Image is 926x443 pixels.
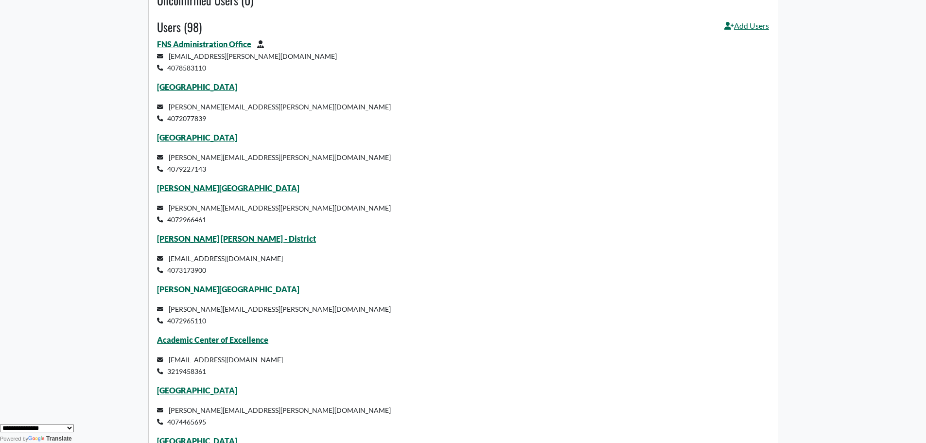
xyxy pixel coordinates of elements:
a: [GEOGRAPHIC_DATA] [157,82,237,91]
a: [PERSON_NAME][GEOGRAPHIC_DATA] [157,183,299,193]
a: [PERSON_NAME][GEOGRAPHIC_DATA] [157,284,299,294]
a: [PERSON_NAME] [PERSON_NAME] - District [157,234,316,243]
a: FNS Administration Office [157,39,251,49]
small: [PERSON_NAME][EMAIL_ADDRESS][PERSON_NAME][DOMAIN_NAME] 4072077839 [157,103,391,123]
small: [PERSON_NAME][EMAIL_ADDRESS][PERSON_NAME][DOMAIN_NAME] 4072965110 [157,305,391,325]
h4: Users (98) [157,20,202,34]
small: [PERSON_NAME][EMAIL_ADDRESS][PERSON_NAME][DOMAIN_NAME] 4072966461 [157,204,391,224]
small: [EMAIL_ADDRESS][PERSON_NAME][DOMAIN_NAME] 4078583110 [157,52,337,72]
img: Google Translate [28,436,46,443]
a: Add Users [724,20,769,38]
a: Translate [28,435,72,442]
small: [PERSON_NAME][EMAIL_ADDRESS][PERSON_NAME][DOMAIN_NAME] 4074465695 [157,406,391,426]
a: [GEOGRAPHIC_DATA] [157,386,237,395]
small: [EMAIL_ADDRESS][DOMAIN_NAME] 3219458361 [157,355,283,375]
a: [GEOGRAPHIC_DATA] [157,133,237,142]
a: Academic Center of Excellence [157,335,268,344]
small: [PERSON_NAME][EMAIL_ADDRESS][PERSON_NAME][DOMAIN_NAME] 4079227143 [157,153,391,173]
small: [EMAIL_ADDRESS][DOMAIN_NAME] 4073173900 [157,254,283,274]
